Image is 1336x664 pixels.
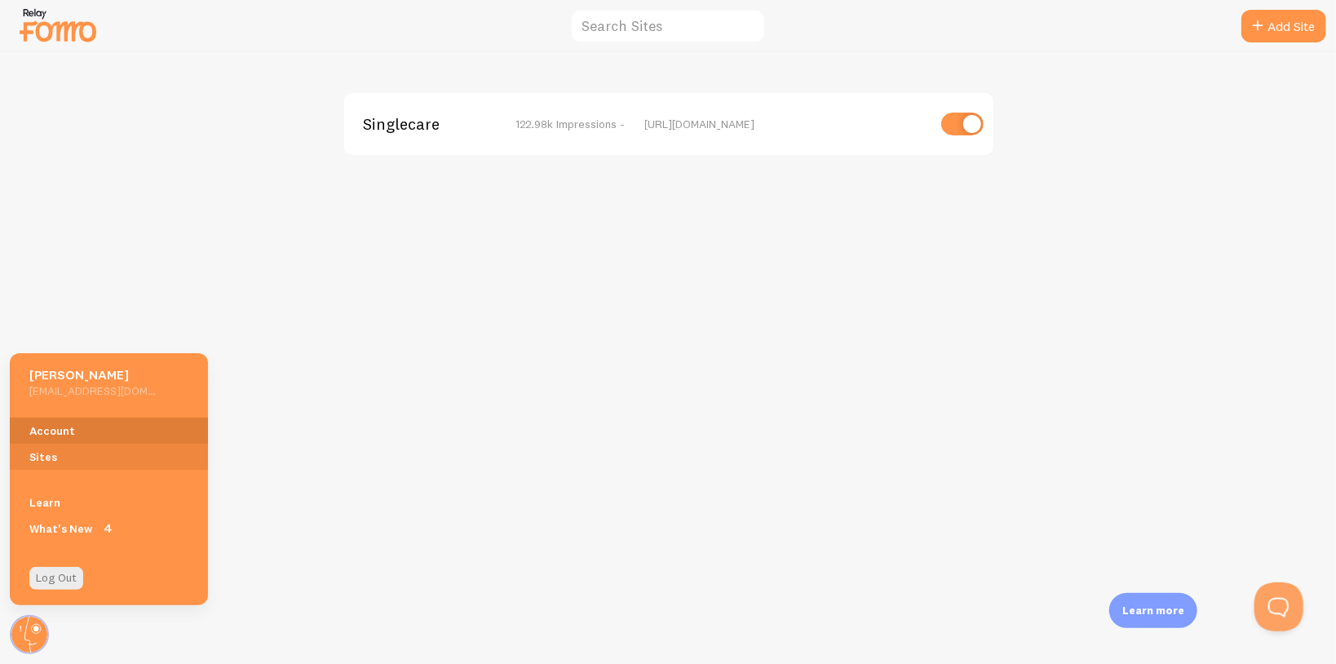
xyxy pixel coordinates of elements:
[1254,582,1303,631] iframe: Help Scout Beacon - Open
[1122,603,1184,618] p: Learn more
[100,520,116,537] span: 4
[29,366,156,383] h5: [PERSON_NAME]
[364,117,495,131] span: Singlecare
[10,489,208,516] a: Learn
[516,117,626,131] span: 122.98k Impressions -
[29,567,83,590] a: Log Out
[10,418,208,444] a: Account
[10,516,208,542] a: What's New
[645,117,927,131] div: [URL][DOMAIN_NAME]
[10,444,208,470] a: Sites
[17,4,99,46] img: fomo-relay-logo-orange.svg
[1109,593,1197,628] div: Learn more
[29,383,156,398] h5: [EMAIL_ADDRESS][DOMAIN_NAME]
